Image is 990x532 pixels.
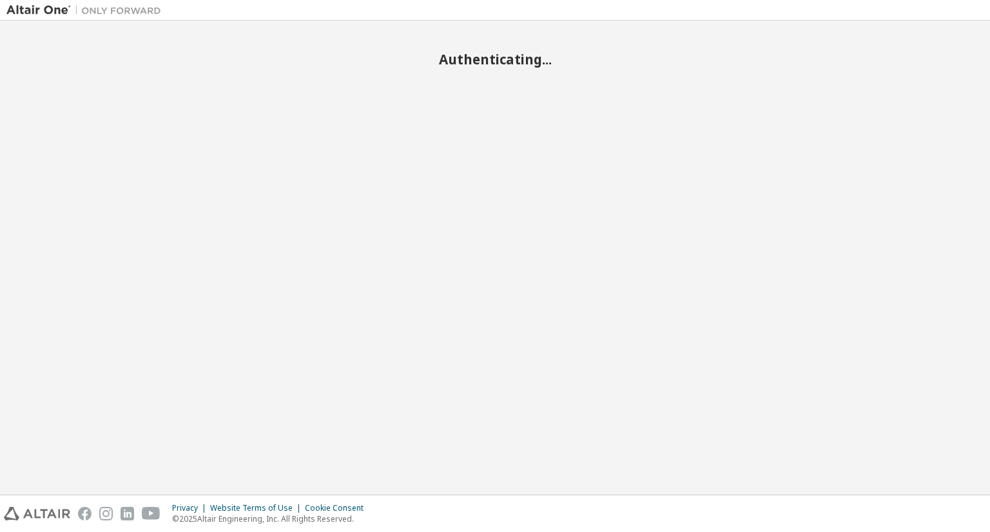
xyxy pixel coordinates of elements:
[172,503,210,513] div: Privacy
[6,4,168,17] img: Altair One
[142,507,160,520] img: youtube.svg
[78,507,92,520] img: facebook.svg
[99,507,113,520] img: instagram.svg
[172,513,371,524] p: © 2025 Altair Engineering, Inc. All Rights Reserved.
[210,503,305,513] div: Website Terms of Use
[4,507,70,520] img: altair_logo.svg
[121,507,134,520] img: linkedin.svg
[305,503,371,513] div: Cookie Consent
[6,51,984,68] h2: Authenticating...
